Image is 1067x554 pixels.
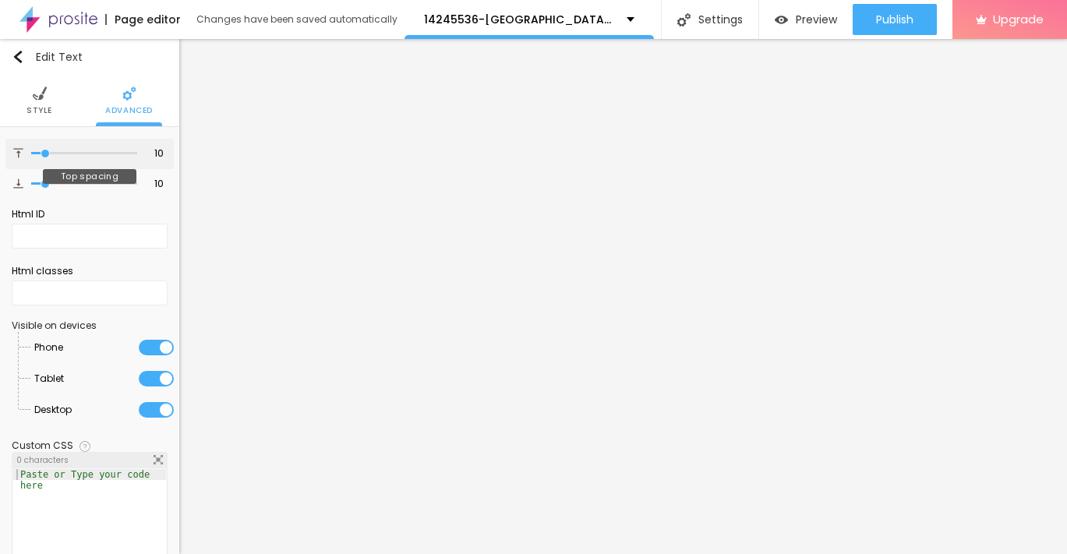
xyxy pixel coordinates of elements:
[122,86,136,101] img: Icone
[12,453,167,468] div: 0 characters
[876,13,913,26] span: Publish
[424,14,615,25] p: 14245536-[GEOGRAPHIC_DATA], [GEOGRAPHIC_DATA]
[34,363,64,394] span: Tablet
[775,13,788,26] img: view-1.svg
[12,51,24,63] img: Icone
[12,51,83,63] div: Edit Text
[993,12,1044,26] span: Upgrade
[34,394,72,425] span: Desktop
[33,86,47,101] img: Icone
[26,107,52,115] span: Style
[12,441,73,450] div: Custom CSS
[154,455,163,464] img: Icone
[759,4,853,35] button: Preview
[677,13,691,26] img: Icone
[12,321,168,330] div: Visible on devices
[796,13,837,26] span: Preview
[179,39,1067,554] iframe: Editor
[105,14,181,25] div: Page editor
[13,469,166,491] div: Paste or Type your code here
[79,441,90,452] img: Icone
[105,107,153,115] span: Advanced
[13,178,23,189] img: Icone
[196,15,397,24] div: Changes have been saved automatically
[853,4,937,35] button: Publish
[13,148,23,158] img: Icone
[12,207,168,221] div: Html ID
[34,332,63,363] span: Phone
[12,264,168,278] div: Html classes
